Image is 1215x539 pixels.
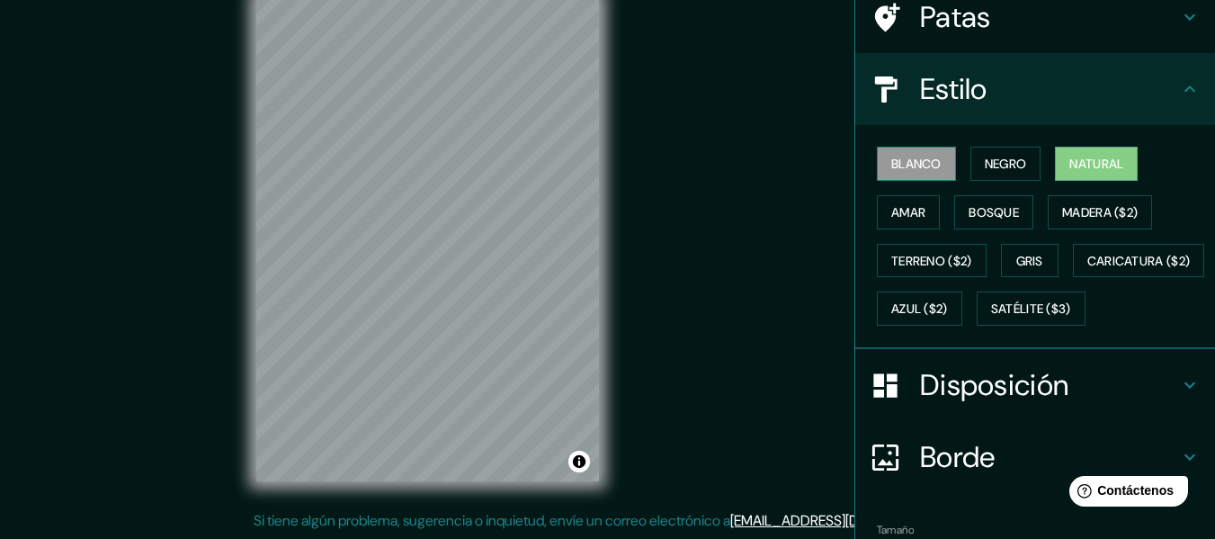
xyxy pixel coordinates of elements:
font: Azul ($2) [891,301,948,318]
button: Gris [1001,244,1059,278]
div: Disposición [855,349,1215,421]
button: Azul ($2) [877,292,962,326]
button: Blanco [877,147,956,181]
button: Bosque [954,195,1033,229]
font: Tamaño [877,523,914,537]
div: Estilo [855,53,1215,125]
font: Satélite ($3) [991,301,1071,318]
button: Negro [970,147,1041,181]
button: Amar [877,195,940,229]
font: Gris [1016,253,1043,269]
div: Borde [855,421,1215,493]
font: Terreno ($2) [891,253,972,269]
font: Bosque [969,204,1019,220]
font: Natural [1069,156,1123,172]
a: [EMAIL_ADDRESS][DOMAIN_NAME] [730,511,952,530]
font: Amar [891,204,925,220]
button: Madera ($2) [1048,195,1152,229]
button: Caricatura ($2) [1073,244,1205,278]
font: Estilo [920,70,987,108]
font: Madera ($2) [1062,204,1138,220]
button: Terreno ($2) [877,244,987,278]
button: Satélite ($3) [977,292,1085,326]
button: Activar o desactivar atribución [568,451,590,472]
font: Borde [920,438,996,476]
iframe: Lanzador de widgets de ayuda [1055,469,1195,519]
font: Si tiene algún problema, sugerencia o inquietud, envíe un correo electrónico a [254,511,730,530]
font: Blanco [891,156,942,172]
font: Negro [985,156,1027,172]
font: Disposición [920,366,1068,404]
font: Caricatura ($2) [1087,253,1191,269]
button: Natural [1055,147,1138,181]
